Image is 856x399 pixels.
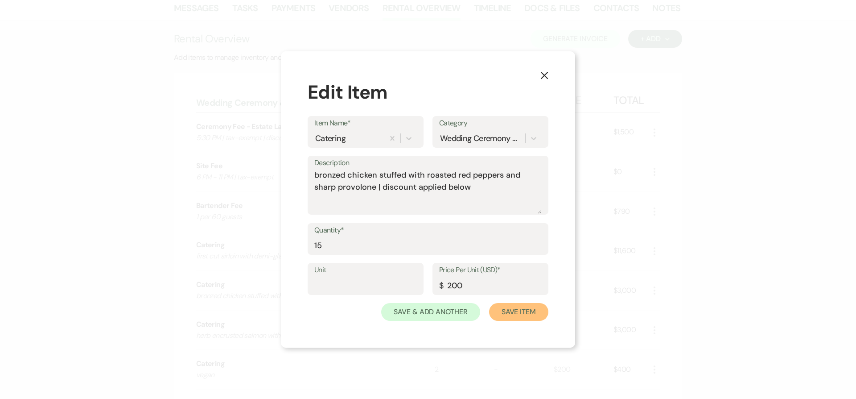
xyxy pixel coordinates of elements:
label: Description [314,157,542,170]
label: Unit [314,264,417,277]
label: Category [439,117,542,130]
textarea: bronzed chicken stuffed with roasted red peppers and sharp provolone | discount applied below [314,169,542,214]
div: Catering [315,132,346,144]
label: Price Per Unit (USD)* [439,264,542,277]
div: Wedding Ceremony & Reception [440,132,523,144]
div: Edit Item [308,78,548,106]
div: $ [439,280,443,292]
label: Quantity* [314,224,542,237]
button: Save & Add Another [381,303,480,321]
label: Item Name* [314,117,417,130]
button: Save Item [489,303,548,321]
